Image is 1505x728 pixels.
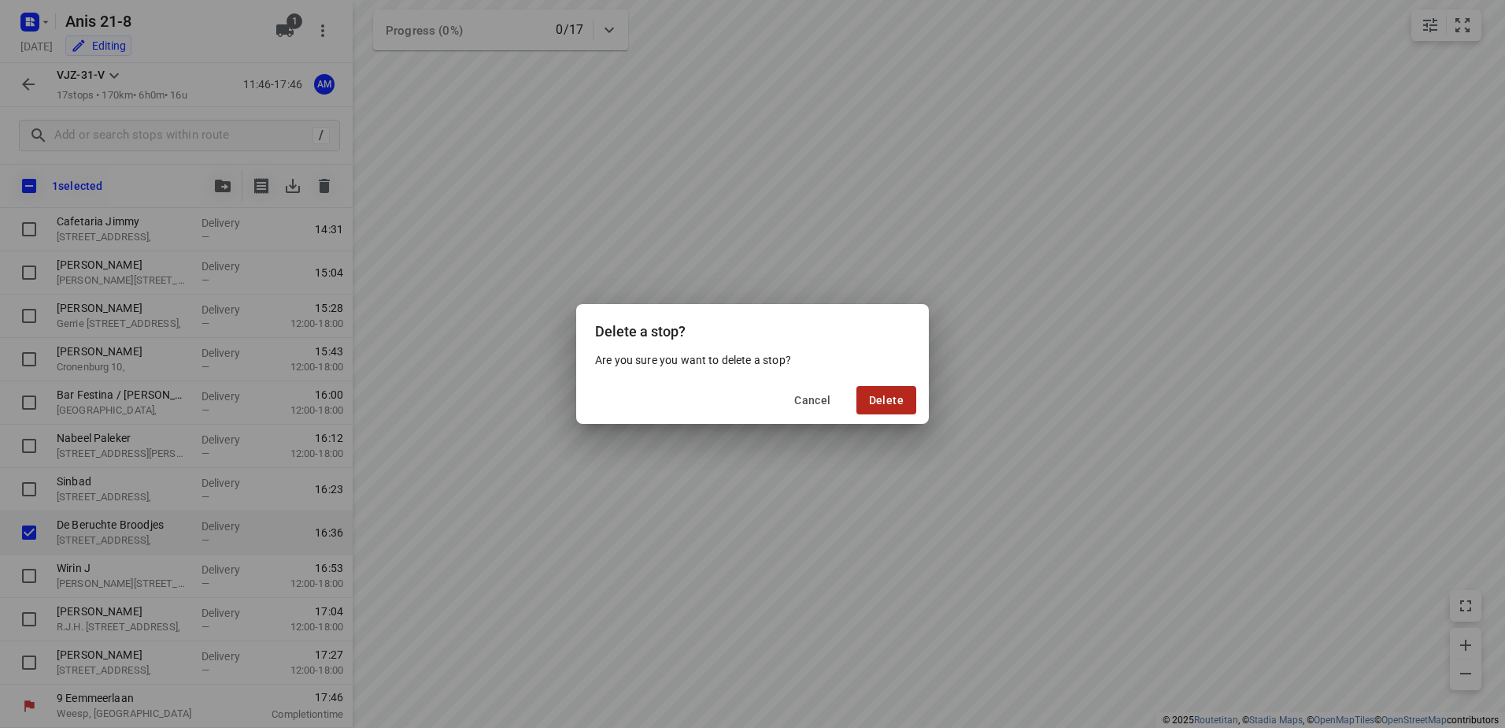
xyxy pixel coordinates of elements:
p: Are you sure you want to delete a stop? [595,352,910,368]
button: Delete [856,386,916,414]
span: Delete [869,394,904,407]
button: Cancel [782,386,843,414]
span: Cancel [794,394,830,407]
div: Delete a stop? [576,304,929,352]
